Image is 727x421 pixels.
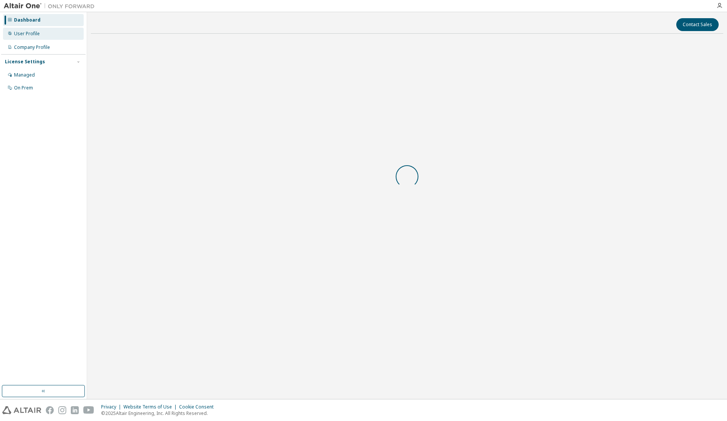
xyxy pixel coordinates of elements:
div: User Profile [14,31,40,37]
div: License Settings [5,59,45,65]
div: Privacy [101,404,123,410]
div: Dashboard [14,17,41,23]
img: linkedin.svg [71,406,79,414]
button: Contact Sales [676,18,719,31]
div: Cookie Consent [179,404,218,410]
div: Website Terms of Use [123,404,179,410]
img: altair_logo.svg [2,406,41,414]
div: Company Profile [14,44,50,50]
img: instagram.svg [58,406,66,414]
div: Managed [14,72,35,78]
div: On Prem [14,85,33,91]
p: © 2025 Altair Engineering, Inc. All Rights Reserved. [101,410,218,416]
img: youtube.svg [83,406,94,414]
img: facebook.svg [46,406,54,414]
img: Altair One [4,2,98,10]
